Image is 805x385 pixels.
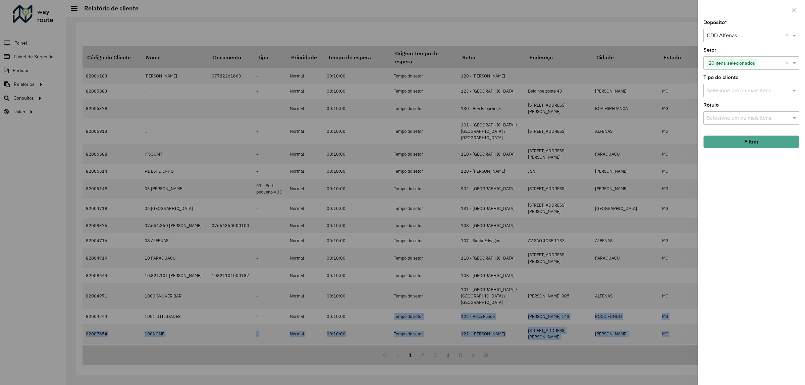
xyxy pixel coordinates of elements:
[703,18,727,26] label: Depósito
[703,73,739,81] label: Tipo de cliente
[785,32,791,40] span: Clear all
[703,46,716,54] label: Setor
[707,59,757,67] span: 20 itens selecionados
[785,59,791,67] span: Clear all
[703,135,799,148] button: Filtrar
[703,101,719,109] label: Rótulo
